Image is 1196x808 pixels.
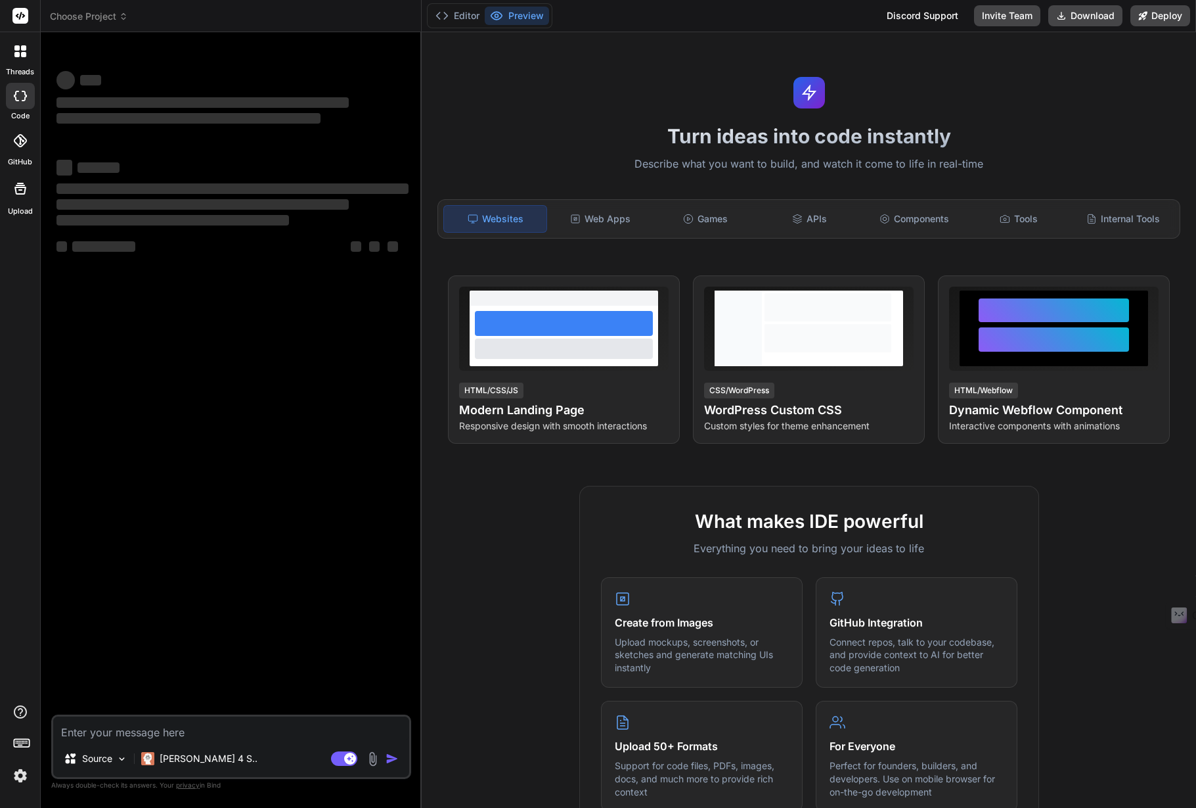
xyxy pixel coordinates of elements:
[830,615,1004,630] h4: GitHub Integration
[160,752,257,765] p: [PERSON_NAME] 4 S..
[459,401,669,419] h4: Modern Landing Page
[56,97,349,108] span: ‌
[365,751,380,767] img: attachment
[974,5,1040,26] button: Invite Team
[1048,5,1122,26] button: Download
[430,7,485,25] button: Editor
[176,781,200,789] span: privacy
[430,124,1188,148] h1: Turn ideas into code instantly
[430,156,1188,173] p: Describe what you want to build, and watch it come to life in real-time
[141,752,154,765] img: Claude 4 Sonnet
[72,241,135,252] span: ‌
[601,508,1017,535] h2: What makes IDE powerful
[11,110,30,122] label: code
[388,241,398,252] span: ‌
[550,205,652,233] div: Web Apps
[704,419,914,433] p: Custom styles for theme enhancement
[351,241,361,252] span: ‌
[8,156,32,168] label: GitHub
[704,383,774,398] div: CSS/WordPress
[615,759,789,798] p: Support for code files, PDFs, images, docs, and much more to provide rich context
[51,779,411,792] p: Always double-check its answers. Your in Bind
[830,759,1004,798] p: Perfect for founders, builders, and developers. Use on mobile browser for on-the-go development
[8,206,33,217] label: Upload
[1130,5,1190,26] button: Deploy
[615,738,789,754] h4: Upload 50+ Formats
[704,401,914,419] h4: WordPress Custom CSS
[949,383,1018,398] div: HTML/Webflow
[879,5,966,26] div: Discord Support
[78,162,120,173] span: ‌
[9,765,32,787] img: settings
[601,540,1017,556] p: Everything you need to bring your ideas to life
[949,419,1159,433] p: Interactive components with animations
[830,636,1004,675] p: Connect repos, talk to your codebase, and provide context to AI for better code generation
[968,205,1070,233] div: Tools
[386,752,399,765] img: icon
[830,738,1004,754] h4: For Everyone
[369,241,380,252] span: ‌
[459,383,523,398] div: HTML/CSS/JS
[56,241,67,252] span: ‌
[759,205,860,233] div: APIs
[615,636,789,675] p: Upload mockups, screenshots, or sketches and generate matching UIs instantly
[459,419,669,433] p: Responsive design with smooth interactions
[615,615,789,630] h4: Create from Images
[56,183,409,194] span: ‌
[56,215,289,226] span: ‌
[949,401,1159,419] h4: Dynamic Webflow Component
[443,205,546,233] div: Websites
[6,66,34,78] label: threads
[654,205,756,233] div: Games
[56,113,321,124] span: ‌
[485,7,549,25] button: Preview
[863,205,965,233] div: Components
[56,160,72,176] span: ‌
[1073,205,1174,233] div: Internal Tools
[80,75,101,85] span: ‌
[50,10,128,23] span: Choose Project
[56,199,349,210] span: ‌
[56,71,75,89] span: ‌
[116,753,127,765] img: Pick Models
[82,752,112,765] p: Source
